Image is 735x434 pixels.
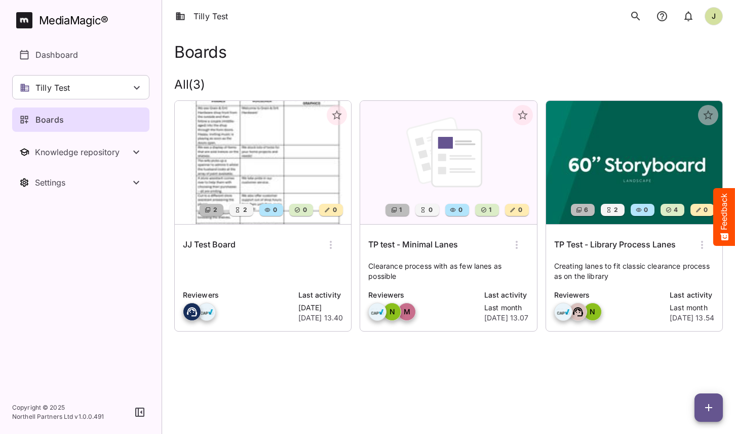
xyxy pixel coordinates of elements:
span: 2 [212,205,217,215]
div: Settings [35,177,130,188]
p: [DATE] [298,303,343,313]
button: search [626,6,646,26]
h1: Boards [174,43,226,61]
p: Reviewers [368,290,478,301]
p: Tilly Test [35,82,70,94]
h6: TP test - Minimal Lanes [368,238,458,251]
div: J [705,7,723,25]
button: Feedback [713,188,735,246]
img: JJ Test Board [175,101,351,224]
span: 2 [613,205,618,215]
p: [DATE] 13.54 [670,313,714,323]
p: Last activity [484,290,529,301]
a: Boards [12,107,149,132]
p: Last activity [670,290,714,301]
div: MediaMagic ® [39,12,108,29]
nav: Knowledge repository [12,140,149,164]
p: Last month [670,303,714,313]
nav: Settings [12,170,149,195]
div: N [584,303,602,321]
div: N [383,303,401,321]
span: 1 [488,205,491,215]
p: Dashboard [35,49,78,61]
p: Creating lanes to fit classic clearance process as on the library [554,261,714,281]
p: Last activity [298,290,343,301]
img: TP Test - Library Process Lanes [546,101,722,224]
p: Boards [35,114,64,126]
p: Copyright © 2025 [12,403,104,412]
button: Toggle Settings [12,170,149,195]
span: 0 [457,205,462,215]
span: 1 [398,205,402,215]
span: 0 [272,205,277,215]
span: 4 [673,205,678,215]
p: Northell Partners Ltd v 1.0.0.491 [12,412,104,421]
p: Reviewers [554,290,664,301]
a: MediaMagic® [16,12,149,28]
span: 0 [703,205,708,215]
a: Dashboard [12,43,149,67]
h2: All ( 3 ) [174,78,723,92]
span: 0 [332,205,337,215]
img: TP test - Minimal Lanes [360,101,536,224]
span: 6 [583,205,588,215]
button: notifications [678,6,699,26]
h6: JJ Test Board [183,238,236,251]
h6: TP Test - Library Process Lanes [554,238,676,251]
div: Knowledge repository [35,147,130,157]
span: 2 [242,205,247,215]
span: 0 [428,205,433,215]
p: [DATE] 13.07 [484,313,529,323]
p: Clearance process with as few lanes as possible [368,261,528,281]
p: [DATE] 13.40 [298,313,343,323]
p: Last month [484,303,529,313]
div: M [398,303,416,321]
span: 0 [517,205,522,215]
button: notifications [652,6,672,26]
p: Reviewers [183,290,292,301]
span: 0 [643,205,648,215]
span: 0 [302,205,307,215]
button: Toggle Knowledge repository [12,140,149,164]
